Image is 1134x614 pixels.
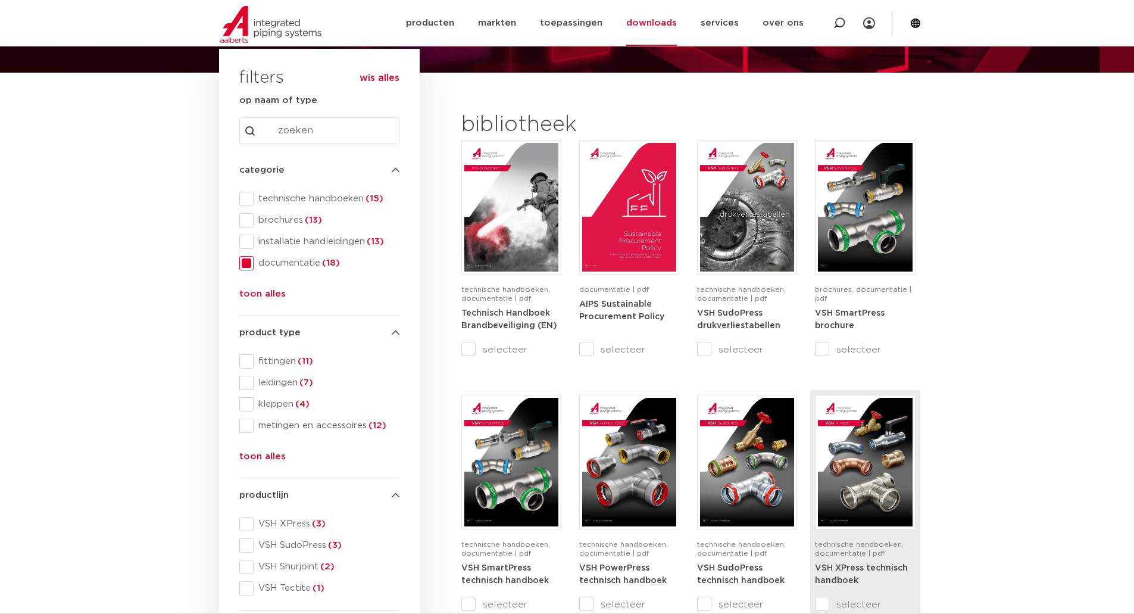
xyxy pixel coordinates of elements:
span: (3) [326,541,342,550]
span: (7) [298,378,313,387]
span: brochures [254,214,399,226]
strong: VSH SudoPress technisch handboek [697,564,785,585]
strong: VSH PowerPress technisch handboek [579,564,667,585]
div: technische handboeken(15) [239,192,399,206]
strong: Technisch Handboek Brandbeveiliging (EN) [461,309,557,331]
span: documentatie | pdf [579,286,649,293]
button: toon alles [239,287,286,306]
span: documentatie [254,257,399,269]
h4: product type [239,326,399,340]
span: VSH Shurjoint [254,561,399,573]
span: technische handboeken, documentatie | pdf [697,541,786,557]
span: (3) [310,519,326,528]
div: documentatie(18) [239,256,399,270]
img: FireProtection_A4TM_5007915_2025_2.0_EN-pdf.jpg [464,143,558,272]
span: (12) [367,421,386,430]
div: metingen en accessoires(12) [239,419,399,433]
a: VSH SudoPress technisch handboek [697,563,785,585]
a: Technisch Handboek Brandbeveiliging (EN) [461,308,557,331]
div: VSH XPress(3) [239,517,399,531]
span: (18) [320,258,340,267]
img: VSH-PowerPress_A4TM_5008817_2024_3.1_NL-pdf.jpg [582,398,676,526]
div: fittingen(11) [239,354,399,369]
div: VSH SudoPress(3) [239,538,399,553]
h2: bibliotheek [461,111,673,139]
span: (15) [364,194,383,203]
strong: VSH SmartPress technisch handboek [461,564,549,585]
span: leidingen [254,377,399,389]
span: installatie handleidingen [254,236,399,248]
span: technische handboeken, documentatie | pdf [697,286,786,302]
div: installatie handleidingen(13) [239,235,399,249]
span: VSH Tectite [254,582,399,594]
h3: filters [239,64,284,93]
span: (2) [318,562,335,571]
span: technische handboeken, documentatie | pdf [815,541,904,557]
label: selecteer [461,597,561,612]
img: VSH-SudoPress_A4TM_5001604-2023-3.0_NL-pdf.jpg [700,398,794,526]
button: toon alles [239,450,286,469]
span: VSH XPress [254,518,399,530]
span: VSH SudoPress [254,540,399,551]
div: leidingen(7) [239,376,399,390]
strong: VSH XPress technisch handboek [815,564,908,585]
span: (1) [311,584,324,593]
h4: categorie [239,163,399,177]
label: selecteer [815,342,915,357]
div: brochures(13) [239,213,399,227]
label: selecteer [461,342,561,357]
span: (11) [296,357,313,366]
div: VSH Shurjoint(2) [239,560,399,574]
strong: VSH SmartPress brochure [815,309,885,331]
span: metingen en accessoires [254,420,399,432]
div: VSH Tectite(1) [239,581,399,596]
img: Aips_A4Sustainable-Procurement-Policy_5011446_EN-pdf.jpg [582,143,676,272]
span: (4) [293,400,310,409]
strong: AIPS Sustainable Procurement Policy [579,300,664,322]
a: VSH PowerPress technisch handboek [579,563,667,585]
label: selecteer [579,342,679,357]
div: kleppen(4) [239,397,399,412]
strong: op naam of type [239,96,317,105]
a: VSH SmartPress brochure [815,308,885,331]
label: selecteer [579,597,679,612]
label: selecteer [815,597,915,612]
label: selecteer [697,597,797,612]
span: technische handboeken [254,193,399,205]
span: (13) [303,216,322,225]
span: kleppen [254,398,399,410]
span: technische handboeken, documentatie | pdf [461,286,550,302]
h4: productlijn [239,488,399,503]
label: selecteer [697,342,797,357]
a: VSH SmartPress technisch handboek [461,563,549,585]
a: VSH XPress technisch handboek [815,563,908,585]
img: VSH-SudoPress_A4PLT_5007706_2024-2.0_NL-pdf.jpg [700,143,794,272]
img: VSH-SmartPress_A4Brochure-5008016-2023_2.0_NL-pdf.jpg [818,143,912,272]
span: (13) [365,237,384,246]
button: wis alles [360,72,399,84]
img: VSH-SmartPress_A4TM_5009301_2023_2.0-EN-pdf.jpg [464,398,558,526]
span: technische handboeken, documentatie | pdf [579,541,668,557]
span: fittingen [254,356,399,367]
span: technische handboeken, documentatie | pdf [461,541,550,557]
strong: VSH SudoPress drukverliestabellen [697,309,780,331]
a: VSH SudoPress drukverliestabellen [697,308,780,331]
span: brochures, documentatie | pdf [815,286,911,302]
a: AIPS Sustainable Procurement Policy [579,300,664,322]
img: VSH-XPress_A4TM_5008762_2025_4.1_NL-pdf.jpg [818,398,912,526]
